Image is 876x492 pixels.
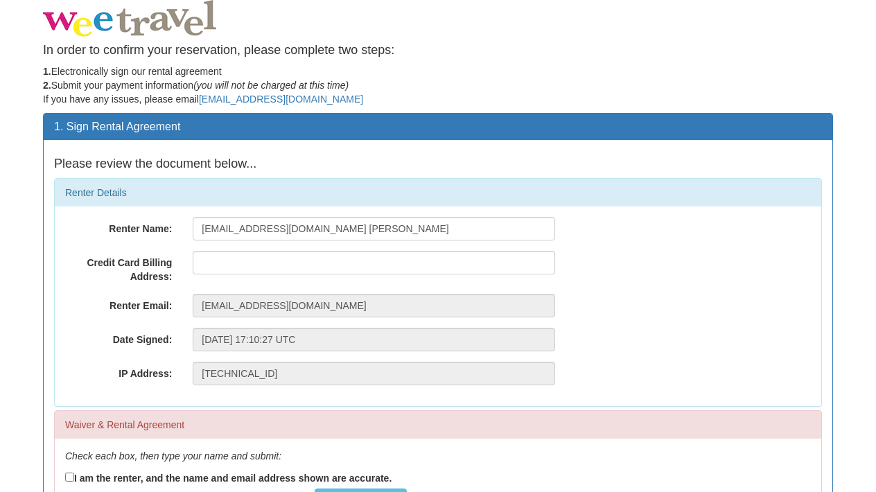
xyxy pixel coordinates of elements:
[43,44,833,58] h4: In order to confirm your reservation, please complete two steps:
[43,66,51,77] strong: 1.
[43,64,833,106] p: Electronically sign our rental agreement Submit your payment information If you have any issues, ...
[65,450,281,462] em: Check each box, then type your name and submit:
[43,80,51,91] strong: 2.
[55,294,182,313] label: Renter Email:
[54,121,822,133] h3: 1. Sign Rental Agreement
[54,157,822,171] h4: Please review the document below...
[65,473,74,482] input: I am the renter, and the name and email address shown are accurate.
[199,94,363,105] a: [EMAIL_ADDRESS][DOMAIN_NAME]
[193,80,349,91] em: (you will not be charged at this time)
[55,328,182,346] label: Date Signed:
[55,217,182,236] label: Renter Name:
[55,411,821,439] div: Waiver & Rental Agreement
[55,179,821,207] div: Renter Details
[55,362,182,380] label: IP Address:
[65,470,392,485] label: I am the renter, and the name and email address shown are accurate.
[55,251,182,283] label: Credit Card Billing Address:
